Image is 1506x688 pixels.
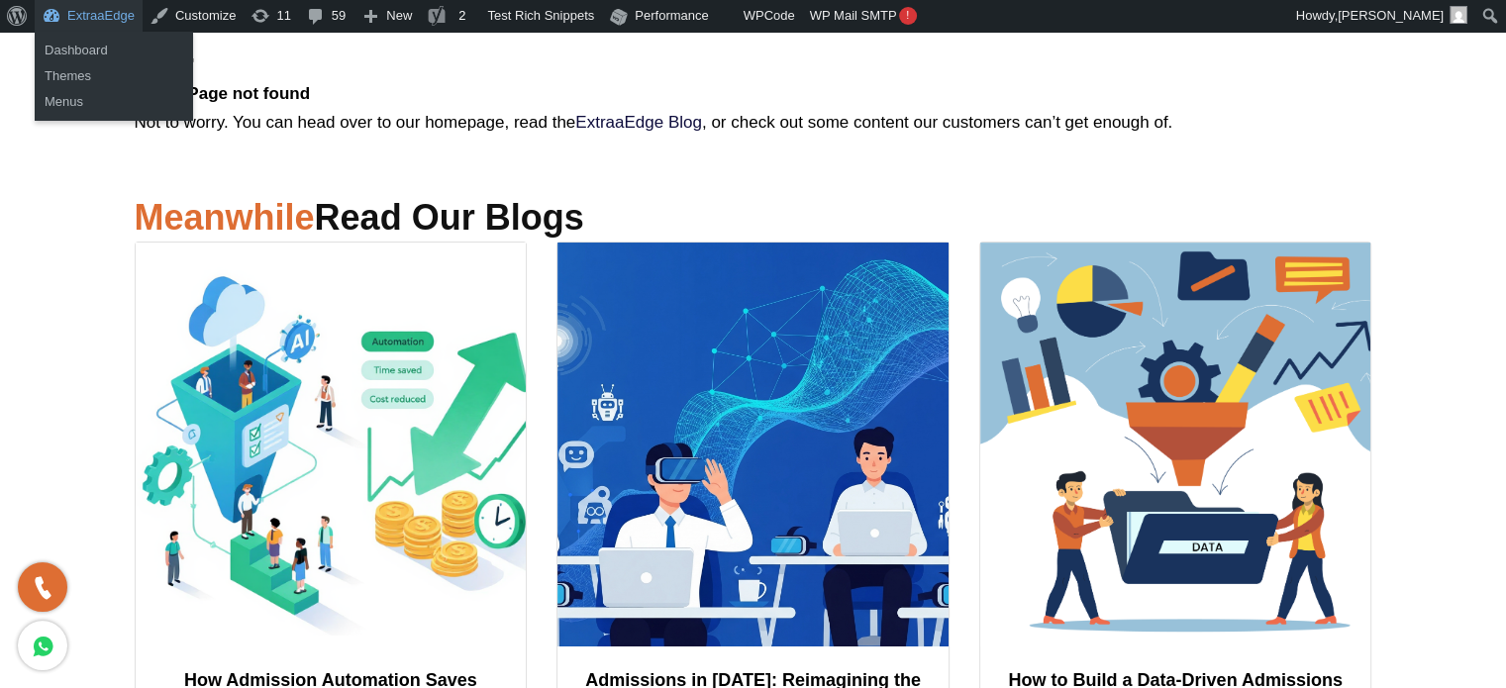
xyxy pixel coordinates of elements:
[135,197,315,238] span: Meanwhile
[135,32,1372,79] h2: 404
[135,84,311,103] strong: Oops! Page not found
[135,194,1372,242] h2: Read Our Blogs
[1338,8,1444,23] span: [PERSON_NAME]
[899,7,917,25] span: !
[458,8,465,23] span: 2
[35,63,193,89] a: Themes
[135,79,1372,137] p: Not to worry. You can head over to our homepage, read the , or check out some content our custome...
[35,38,193,63] a: Dashboard
[35,89,193,115] a: Menus
[575,113,702,132] a: ExtraaEdge Blog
